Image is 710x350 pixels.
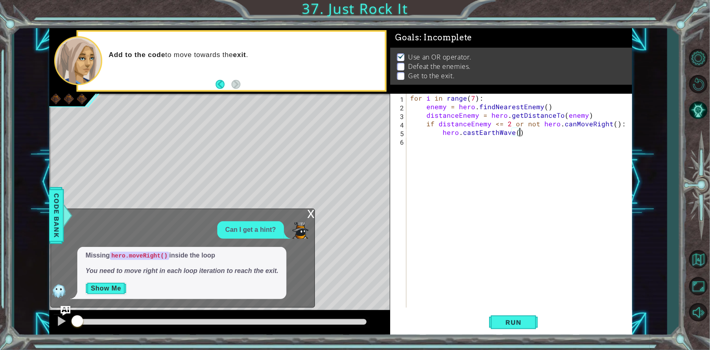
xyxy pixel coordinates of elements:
p: Missing inside the loop [85,251,278,260]
img: Image for 6024f878853a70002783b6ba [62,92,75,106]
strong: exit [233,51,246,59]
button: Maximize Browser [686,274,710,298]
img: Player [292,222,308,239]
img: Image for 6024f878853a70002783b6ba [75,92,88,106]
img: Image for 6024f878853a70002783b6ba [49,92,62,106]
div: x [307,209,315,217]
img: Check mark for checkbox [397,53,405,59]
button: Level Options [686,46,710,70]
em: You need to move right in each loop iteration to reach the exit. [85,267,278,274]
button: AI Hint [686,99,710,122]
button: Mute [686,300,710,324]
button: Back [216,80,232,89]
button: Back to Map [686,247,710,271]
div: 6 [392,138,406,146]
span: Run [498,318,530,326]
p: Can I get a hint? [225,225,276,235]
div: 1 [392,95,406,103]
button: Show Me [85,282,127,295]
button: Ctrl + P: Pause [53,314,70,330]
p: to move towards the . [109,51,379,59]
strong: Add to the code [109,51,165,59]
span: : Incomplete [419,33,472,42]
span: Goals [395,33,472,43]
div: 5 [392,129,406,138]
span: Code Bank [50,191,63,240]
a: Back to Map [686,246,710,273]
button: Restart Level [686,73,710,96]
div: 4 [392,121,406,129]
div: 3 [392,112,406,121]
div: 2 [392,103,406,112]
p: Get to the exit. [409,71,455,80]
p: Use an OR operator. [409,53,472,62]
code: hero.moveRight() [110,252,169,260]
p: Defeat the enemies. [409,62,471,71]
button: Next [232,80,240,89]
button: Shift+Enter: Run current code. [489,310,538,334]
img: AI [51,283,67,299]
button: Ask AI [61,306,70,316]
